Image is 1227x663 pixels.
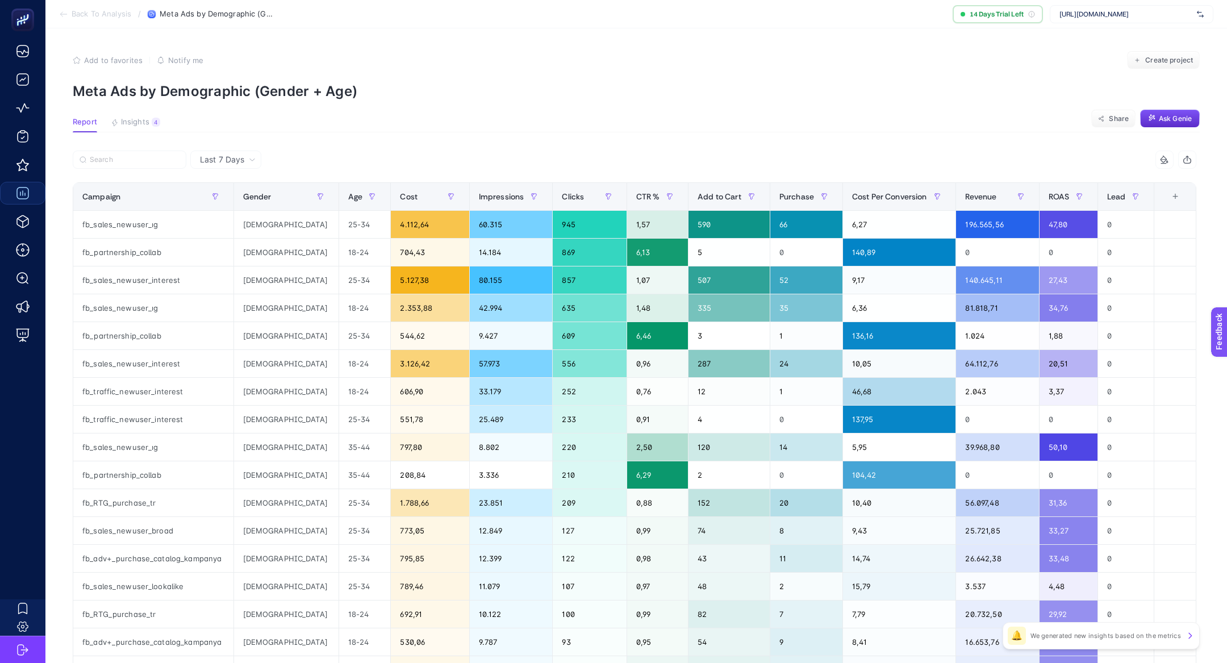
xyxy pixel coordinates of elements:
[50,190,140,201] span: I don't like something
[73,489,233,516] div: fb_RTG_purchase_tr
[970,10,1024,19] span: 14 Days Trial Left
[479,192,524,201] span: Impressions
[1109,114,1129,123] span: Share
[339,406,391,433] div: 25-34
[339,433,391,461] div: 35-44
[627,433,688,461] div: 2,50
[73,517,233,544] div: fb_sales_newuser_broad
[234,239,339,266] div: [DEMOGRAPHIC_DATA]
[73,322,233,349] div: fb_partnership_collab
[73,266,233,294] div: fb_sales_newuser_interest
[73,211,233,238] div: fb_sales_newuser_ıg
[688,628,770,656] div: 54
[562,192,584,201] span: Clicks
[553,350,626,377] div: 556
[627,545,688,572] div: 0,98
[1165,192,1186,201] div: +
[1040,239,1097,266] div: 0
[73,433,233,461] div: fb_sales_newuser_ıg
[73,406,233,433] div: fb_traffic_newuser_interest
[1098,350,1154,377] div: 0
[553,378,626,405] div: 252
[1159,114,1192,123] span: Ask Genie
[627,517,688,544] div: 0,99
[470,294,553,322] div: 42.994
[339,239,391,266] div: 18-24
[843,239,956,266] div: 140,89
[770,294,842,322] div: 35
[234,266,339,294] div: [DEMOGRAPHIC_DATA]
[73,350,233,377] div: fb_sales_newuser_interest
[1040,601,1097,628] div: 29,92
[470,239,553,266] div: 14.184
[843,294,956,322] div: 6,36
[1040,573,1097,600] div: 4,48
[243,192,272,201] span: Gender
[956,322,1038,349] div: 1.024
[843,628,956,656] div: 8,41
[688,461,770,489] div: 2
[391,406,469,433] div: 551,78
[102,84,143,93] a: Contact us
[843,573,956,600] div: 15,79
[627,350,688,377] div: 0,96
[627,294,688,322] div: 1,48
[391,517,469,544] div: 773,05
[627,266,688,294] div: 1,07
[339,489,391,516] div: 25-34
[843,406,956,433] div: 137,95
[1049,192,1070,201] span: ROAS
[843,545,956,572] div: 14,74
[688,350,770,377] div: 287
[339,601,391,628] div: 18-24
[470,378,553,405] div: 33.179
[1040,211,1097,238] div: 47,80
[339,461,391,489] div: 35-44
[843,266,956,294] div: 9,17
[391,266,469,294] div: 5.127,38
[1059,10,1192,19] span: [URL][DOMAIN_NAME]
[688,406,770,433] div: 4
[73,461,233,489] div: fb_partnership_collab
[1145,56,1193,65] span: Create project
[160,10,273,19] span: Meta Ads by Demographic (Gender + Age)
[688,294,770,322] div: 335
[843,211,956,238] div: 6,27
[400,192,418,201] span: Cost
[627,239,688,266] div: 6,13
[956,211,1038,238] div: 196.565,56
[698,192,741,201] span: Add to Cart
[1040,406,1097,433] div: 0
[1040,266,1097,294] div: 27,43
[234,517,339,544] div: [DEMOGRAPHIC_DATA]
[234,489,339,516] div: [DEMOGRAPHIC_DATA]
[234,294,339,322] div: [DEMOGRAPHIC_DATA]
[770,573,842,600] div: 2
[1163,192,1172,217] div: 13 items selected
[50,161,117,172] span: I like something
[90,156,180,164] input: Search
[627,628,688,656] div: 0,95
[470,545,553,572] div: 12.399
[157,56,203,65] button: Notify me
[339,628,391,656] div: 18-24
[1098,322,1154,349] div: 0
[956,573,1038,600] div: 3.537
[470,211,553,238] div: 60.315
[688,489,770,516] div: 152
[956,489,1038,516] div: 56.097,48
[1040,378,1097,405] div: 3,37
[636,192,660,201] span: CTR %
[339,573,391,600] div: 25-34
[688,573,770,600] div: 48
[470,406,553,433] div: 25.489
[7,3,43,12] span: Feedback
[770,378,842,405] div: 1
[1098,573,1154,600] div: 0
[1040,433,1097,461] div: 50,10
[1040,489,1097,516] div: 31,36
[1098,601,1154,628] div: 0
[1040,322,1097,349] div: 1,88
[73,378,233,405] div: fb_traffic_newuser_interest
[84,56,143,65] span: Add to favorites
